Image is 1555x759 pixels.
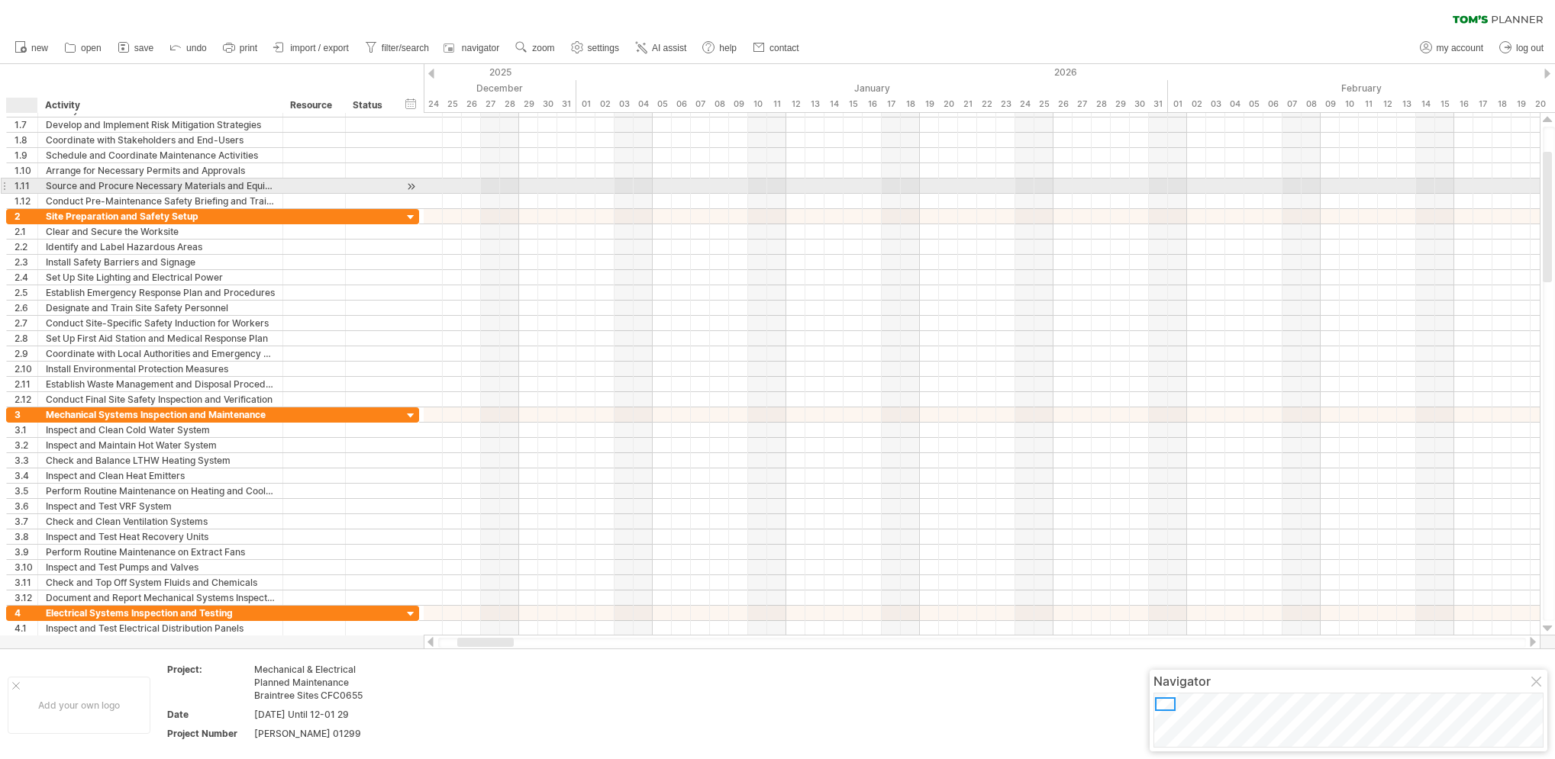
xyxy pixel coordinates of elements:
div: Site Preparation and Safety Setup [46,209,275,224]
div: 4 [15,606,37,620]
div: Activity [45,98,274,113]
div: [DATE] Until 12-01 29 [254,708,382,721]
div: 2.4 [15,270,37,285]
div: Thursday, 5 February 2026 [1244,96,1263,112]
div: Wednesday, 21 January 2026 [958,96,977,112]
div: 2.2 [15,240,37,254]
div: Friday, 26 December 2025 [462,96,481,112]
div: Friday, 16 January 2026 [863,96,882,112]
span: open [81,43,102,53]
div: scroll to activity [404,178,418,195]
div: 3.1 [15,423,37,437]
a: import / export [269,38,353,58]
div: Mechanical & Electrical Planned Maintenance Braintree Sites CFC0655 [254,663,382,702]
div: Thursday, 25 December 2025 [443,96,462,112]
a: undo [166,38,211,58]
a: my account [1416,38,1488,58]
div: Wednesday, 14 January 2026 [824,96,844,112]
div: Inspect and Test Heat Recovery Units [46,529,275,544]
div: Thursday, 8 January 2026 [710,96,729,112]
div: Sunday, 28 December 2025 [500,96,519,112]
div: Designate and Train Site Safety Personnel [46,301,275,315]
a: print [219,38,262,58]
span: help [719,43,737,53]
div: Friday, 30 January 2026 [1130,96,1149,112]
div: 1.10 [15,163,37,178]
span: new [31,43,48,53]
div: Electrical Systems Inspection and Testing [46,606,275,620]
div: Wednesday, 31 December 2025 [557,96,576,112]
div: Friday, 6 February 2026 [1263,96,1282,112]
div: Wednesday, 24 December 2025 [424,96,443,112]
a: open [60,38,106,58]
span: undo [186,43,207,53]
div: Saturday, 31 January 2026 [1149,96,1168,112]
div: Sunday, 15 February 2026 [1435,96,1454,112]
div: 2.12 [15,392,37,407]
div: Monday, 16 February 2026 [1454,96,1473,112]
span: settings [588,43,619,53]
div: 1.7 [15,117,37,132]
span: my account [1437,43,1483,53]
div: 3.4 [15,468,37,483]
div: Inspect and Test VRF System [46,499,275,513]
span: print [240,43,257,53]
div: Project Number [167,727,251,740]
div: Saturday, 27 December 2025 [481,96,500,112]
div: Sunday, 18 January 2026 [901,96,920,112]
div: Saturday, 10 January 2026 [748,96,767,112]
div: 3.6 [15,499,37,513]
a: log out [1495,38,1548,58]
div: Tuesday, 27 January 2026 [1073,96,1092,112]
div: 1.12 [15,194,37,208]
div: 2.5 [15,285,37,300]
div: 2.9 [15,346,37,361]
div: Inspect and Test Electrical Distribution Panels [46,621,275,635]
div: 3.10 [15,560,37,574]
div: Conduct Final Site Safety Inspection and Verification [46,392,275,407]
div: Perform Routine Maintenance on Extract Fans [46,545,275,559]
div: Coordinate with Local Authorities and Emergency Services [46,346,275,361]
span: navigator [462,43,499,53]
div: Thursday, 12 February 2026 [1378,96,1397,112]
div: Monday, 29 December 2025 [519,96,538,112]
div: Tuesday, 20 January 2026 [939,96,958,112]
div: Inspect and Test Pumps and Valves [46,560,275,574]
span: save [134,43,153,53]
div: 2.11 [15,377,37,391]
span: AI assist [652,43,686,53]
span: log out [1516,43,1544,53]
div: Check and Top Off System Fluids and Chemicals [46,575,275,590]
div: Thursday, 1 January 2026 [576,96,595,112]
div: Identify and Label Hazardous Areas [46,240,275,254]
div: Thursday, 15 January 2026 [844,96,863,112]
span: import / export [290,43,349,53]
div: Tuesday, 6 January 2026 [672,96,691,112]
a: save [114,38,158,58]
div: Monday, 9 February 2026 [1321,96,1340,112]
a: zoom [511,38,559,58]
div: Clear and Secure the Worksite [46,224,275,239]
div: 3 [15,407,37,422]
div: Install Safety Barriers and Signage [46,255,275,269]
div: Sunday, 1 February 2026 [1168,96,1187,112]
div: Thursday, 19 February 2026 [1511,96,1531,112]
div: 1.11 [15,178,37,193]
div: Thursday, 29 January 2026 [1111,96,1130,112]
div: Navigator [1153,674,1544,689]
div: Arrange for Necessary Permits and Approvals [46,163,275,178]
div: Sunday, 11 January 2026 [767,96,786,112]
div: Set Up First Aid Station and Medical Response Plan [46,331,275,346]
a: help [698,38,741,58]
a: contact [749,38,804,58]
div: 3.3 [15,453,37,468]
div: 2.8 [15,331,37,346]
div: Check and Clean Ventilation Systems [46,514,275,529]
div: Add your own logo [8,677,150,734]
div: 3.7 [15,514,37,529]
div: Monday, 2 February 2026 [1187,96,1206,112]
div: Conduct Pre-Maintenance Safety Briefing and Training [46,194,275,208]
div: Tuesday, 3 February 2026 [1206,96,1225,112]
div: 3.9 [15,545,37,559]
div: Saturday, 3 January 2026 [615,96,634,112]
